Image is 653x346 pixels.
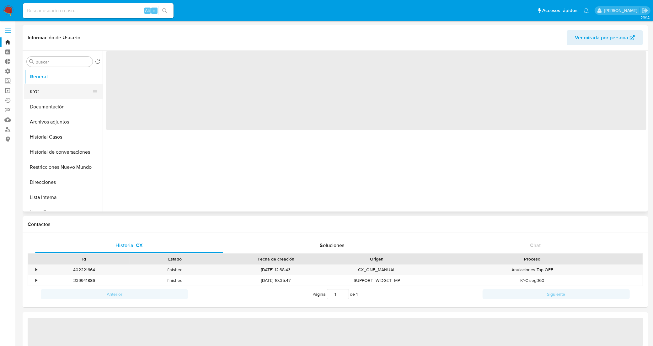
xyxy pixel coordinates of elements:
[95,59,100,66] button: Volver al orden por defecto
[584,8,589,13] a: Notificaciones
[145,8,150,14] span: Alt
[320,242,345,249] span: Soluciones
[106,51,646,130] span: ‌
[24,84,98,99] button: KYC
[134,256,216,262] div: Estado
[483,289,630,299] button: Siguiente
[24,114,103,129] button: Archivos adjuntos
[24,69,103,84] button: General
[29,59,34,64] button: Buscar
[35,267,37,273] div: •
[542,7,577,14] span: Accesos rápidos
[35,59,90,65] input: Buscar
[28,221,643,228] h1: Contactos
[35,277,37,283] div: •
[225,256,327,262] div: Fecha de creación
[115,242,143,249] span: Historial CX
[331,265,422,275] div: CX_ONE_MANUAL
[422,275,643,286] div: KYC seg360
[41,289,188,299] button: Anterior
[530,242,541,249] span: Chat
[28,318,643,346] span: ‌
[220,265,331,275] div: [DATE] 12:38:43
[24,190,103,205] button: Lista Interna
[24,145,103,160] button: Historial de conversaciones
[642,7,648,14] a: Salir
[575,30,628,45] span: Ver mirada por persona
[153,8,155,14] span: s
[130,275,220,286] div: finished
[426,256,638,262] div: Proceso
[23,7,174,15] input: Buscar usuario o caso...
[28,35,80,41] h1: Información de Usuario
[604,8,640,14] p: leandro.caroprese@mercadolibre.com
[24,99,103,114] button: Documentación
[24,175,103,190] button: Direcciones
[43,256,125,262] div: Id
[356,291,358,297] span: 1
[158,6,171,15] button: search-icon
[39,265,130,275] div: 402221664
[567,30,643,45] button: Ver mirada por persona
[313,289,358,299] span: Página de
[422,265,643,275] div: Anulaciones Top OFF
[24,205,103,220] button: Listas Externas
[24,129,103,145] button: Historial Casos
[24,160,103,175] button: Restricciones Nuevo Mundo
[130,265,220,275] div: finished
[39,275,130,286] div: 339941886
[220,275,331,286] div: [DATE] 10:35:47
[331,275,422,286] div: SUPPORT_WIDGET_MP
[336,256,418,262] div: Origen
